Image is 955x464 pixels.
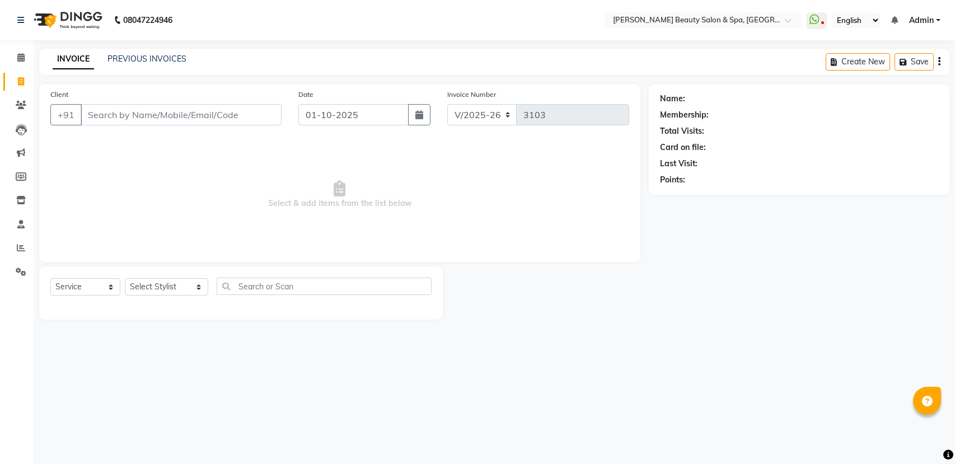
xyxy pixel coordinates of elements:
[660,125,704,137] div: Total Visits:
[50,90,68,100] label: Client
[660,142,706,153] div: Card on file:
[123,4,172,36] b: 08047224946
[298,90,313,100] label: Date
[107,54,186,64] a: PREVIOUS INVOICES
[826,53,890,71] button: Create New
[29,4,105,36] img: logo
[895,53,934,71] button: Save
[50,139,629,251] span: Select & add items from the list below
[50,104,82,125] button: +91
[81,104,282,125] input: Search by Name/Mobile/Email/Code
[53,49,94,69] a: INVOICE
[909,15,934,26] span: Admin
[908,419,944,453] iframe: chat widget
[660,109,709,121] div: Membership:
[447,90,496,100] label: Invoice Number
[660,174,685,186] div: Points:
[217,278,432,295] input: Search or Scan
[660,158,697,170] div: Last Visit:
[660,93,685,105] div: Name:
